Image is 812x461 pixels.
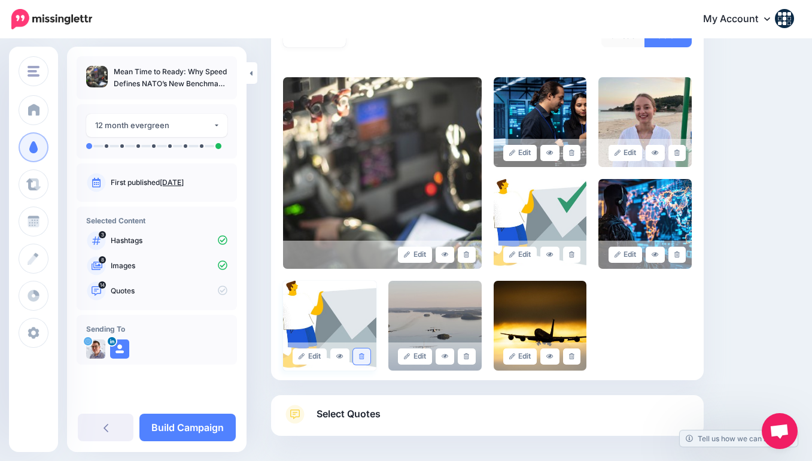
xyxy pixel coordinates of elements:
img: 8ca9a38f7c44699a03e6ca50d4880667_large.jpg [494,179,587,269]
a: Edit [398,247,432,263]
img: 5jwQo3AN-12664.jpg [86,339,105,359]
a: Edit [293,348,327,365]
p: Mean Time to Ready: Why Speed Defines NATO’s New Benchmark for Readiness [114,66,227,90]
button: 12 month evergreen [86,114,227,137]
a: Edit [398,348,432,365]
img: 0fc5c555bc4b493904a00dacaf5768b5_large.jpg [598,77,692,167]
img: 77b0e60104994c6602d828c576babef6_large.jpg [283,77,482,269]
a: Edit [503,247,537,263]
a: Edit [609,145,643,161]
p: First published [111,177,227,188]
p: Images [111,260,227,271]
a: Edit [503,145,537,161]
span: Select Quotes [317,406,381,422]
p: Quotes [111,286,227,296]
a: Edit [609,247,643,263]
span: 3 [99,231,106,238]
span: 8 [99,256,106,263]
img: Missinglettr [11,9,92,29]
img: e8f78117cf48babba06bb30acb48cf36_large.jpg [494,77,587,167]
img: c84f595b675dde35e9723d294e8ae6bd_large.jpg [598,179,692,269]
div: Open chat [762,413,798,449]
img: 685daba9f70eb87acecf54fb456ef4b1_large.jpg [388,281,482,371]
img: b03a69796c4b12a6e875c333b3ca411d_large.jpg [283,281,376,371]
a: [DATE] [160,178,184,187]
a: Tell us how we can improve [680,430,798,447]
img: b06b7db560c0fe8ee1299f42a7652205_large.jpg [494,281,587,371]
div: 12 month evergreen [95,119,213,132]
span: 14 [99,281,107,289]
a: Edit [503,348,537,365]
p: Hashtags [111,235,227,246]
h4: Selected Content [86,216,227,225]
h4: Sending To [86,324,227,333]
img: 77b0e60104994c6602d828c576babef6_thumb.jpg [86,66,108,87]
a: Select Quotes [283,405,692,436]
img: user_default_image.png [110,339,129,359]
a: My Account [691,5,794,34]
img: menu.png [28,66,39,77]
